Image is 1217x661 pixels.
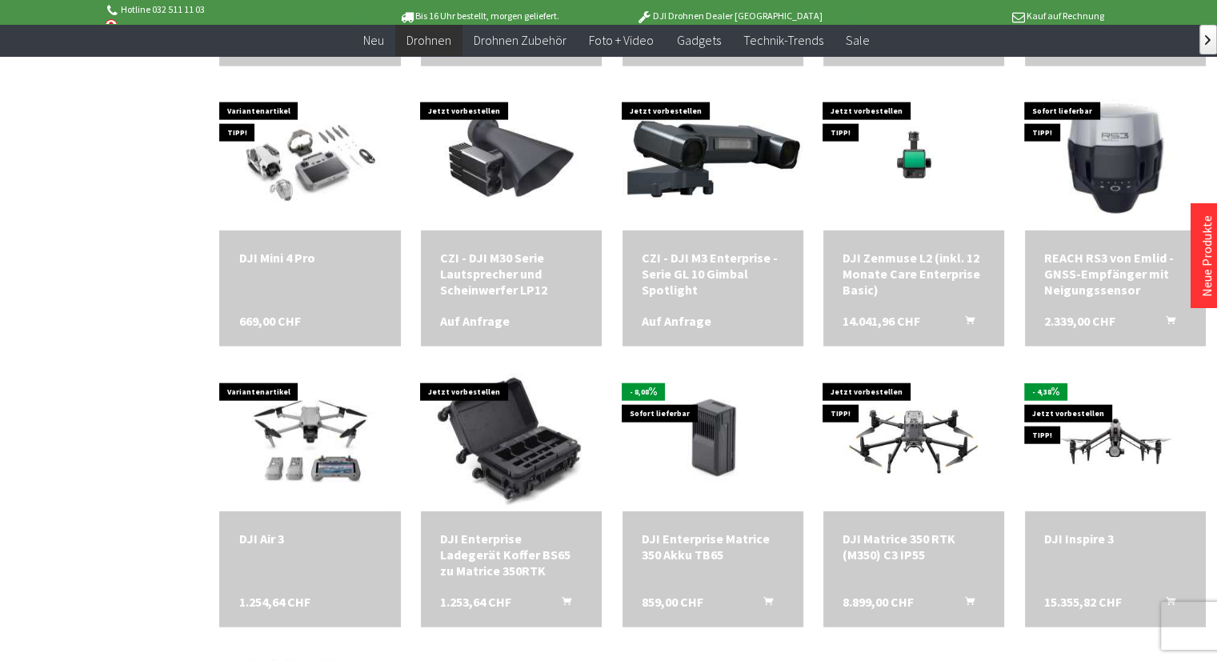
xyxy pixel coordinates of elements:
[1025,388,1206,491] img: DJI Inspire 3
[642,250,784,298] div: CZI - DJI M3 Enterprise - Serie GL 10 Gimbal Spotlight
[843,531,985,563] a: DJI Matrice 350 RTK (M350) C3 IP55 8.899,00 CHF In den Warenkorb
[843,594,914,610] span: 8.899,00 CHF
[1205,35,1211,45] span: 
[843,313,920,329] span: 14.041,96 CHF
[642,313,711,329] span: Auf Anfrage
[578,24,665,57] a: Foto + Video
[406,32,451,48] span: Drohnen
[1199,215,1215,297] a: Neue Produkte
[731,24,834,57] a: Technik-Trends
[945,313,983,334] button: In den Warenkorb
[744,594,783,615] button: In den Warenkorb
[354,6,604,26] p: Bis 16 Uhr bestellt, morgen geliefert.
[474,32,566,48] span: Drohnen Zubehör
[238,313,300,329] span: 669,00 CHF
[440,250,582,298] a: CZI - DJI M30 Serie Lautsprecher und Scheinwerfer LP12 Auf Anfrage
[238,531,381,547] div: DJI Air 3
[462,24,578,57] a: Drohnen Zubehör
[440,531,582,579] a: DJI Enterprise Ladegerät Koffer BS65 zu Matrice 350RTK 1.253,64 CHF In den Warenkorb
[845,32,869,48] span: Sale
[642,531,784,563] div: DJI Enterprise Matrice 350 Akku TB65
[843,250,985,298] div: DJI Zenmuse L2 (inkl. 12 Monate Care Enterprise Basic)
[589,32,654,48] span: Foto + Video
[1147,594,1185,615] button: In den Warenkorb
[623,367,803,511] img: DJI Enterprise Matrice 350 Akku TB65
[238,250,381,266] a: DJI Mini 4 Pro 669,00 CHF
[363,32,384,48] span: Neu
[855,6,1104,26] p: Kauf auf Rechnung
[665,24,731,57] a: Gadgets
[220,86,400,230] img: DJI Mini 4 Pro
[823,108,1004,210] img: DJI Zenmuse L2 (inkl. 12 Monate Care Enterprise Basic)
[1044,250,1187,298] div: REACH RS3 von Emlid - GNSS-Empfänger mit Neigungssensor
[440,594,511,610] span: 1.253,64 CHF
[352,24,395,57] a: Neu
[1043,86,1187,230] img: REACH RS3 von Emlid - GNSS-Empfänger mit Neigungssensor
[421,94,602,224] img: CZI - DJI M30 Serie Lautsprecher und Scheinwerfer LP12
[945,594,983,615] button: In den Warenkorb
[238,531,381,547] a: DJI Air 3 1.254,64 CHF
[1044,531,1187,547] div: DJI Inspire 3
[1044,531,1187,547] a: DJI Inspire 3 15.355,82 CHF In den Warenkorb
[440,250,582,298] div: CZI - DJI M30 Serie Lautsprecher und Scheinwerfer LP12
[843,250,985,298] a: DJI Zenmuse L2 (inkl. 12 Monate Care Enterprise Basic) 14.041,96 CHF In den Warenkorb
[395,24,462,57] a: Drohnen
[823,388,1004,491] img: DJI Matrice 350 RTK (M350) C3 IP55
[676,32,720,48] span: Gadgets
[642,250,784,298] a: CZI - DJI M3 Enterprise - Serie GL 10 Gimbal Spotlight Auf Anfrage
[238,250,381,266] div: DJI Mini 4 Pro
[604,6,854,26] p: DJI Drohnen Dealer [GEOGRAPHIC_DATA]
[843,531,985,563] div: DJI Matrice 350 RTK (M350) C3 IP55
[642,531,784,563] a: DJI Enterprise Matrice 350 Akku TB65 859,00 CHF In den Warenkorb
[623,98,803,219] img: CZI - DJI M3 Enterprise - Serie GL 10 Gimbal Spotlight
[440,531,582,579] div: DJI Enterprise Ladegerät Koffer BS65 zu Matrice 350RTK
[238,367,382,511] img: DJI Air 3
[1147,313,1185,334] button: In den Warenkorb
[1044,250,1187,298] a: REACH RS3 von Emlid - GNSS-Empfänger mit Neigungssensor 2.339,00 CHF In den Warenkorb
[105,19,118,32] img: Titel anhand dieser ISBN in Citavi-Projekt übernehmen
[422,367,602,511] img: DJI Enterprise Ladegerät Koffer BS65 zu Matrice 350RTK
[238,594,310,610] span: 1.254,64 CHF
[834,24,880,57] a: Sale
[1044,594,1122,610] span: 15.355,82 CHF
[743,32,823,48] span: Technik-Trends
[440,313,510,329] span: Auf Anfrage
[642,594,703,610] span: 859,00 CHF
[542,594,581,615] button: In den Warenkorb
[1044,313,1115,329] span: 2.339,00 CHF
